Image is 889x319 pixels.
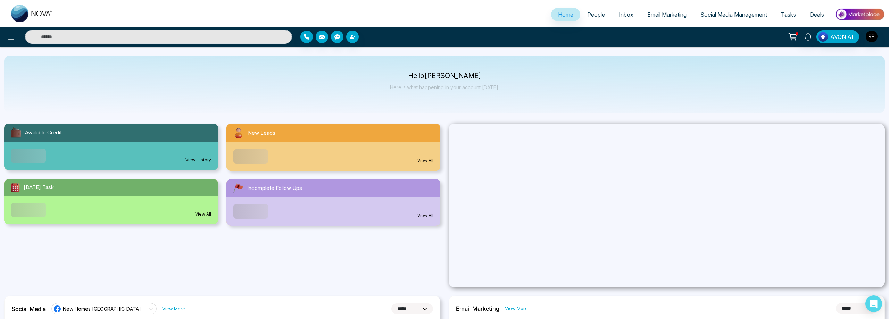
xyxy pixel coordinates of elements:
span: Social Media Management [700,11,767,18]
a: Home [551,8,580,21]
span: AVON AI [830,33,853,41]
a: Tasks [774,8,803,21]
a: Deals [803,8,831,21]
a: Email Marketing [640,8,693,21]
a: Inbox [612,8,640,21]
button: AVON AI [816,30,859,43]
span: [DATE] Task [24,184,54,192]
h2: Email Marketing [456,305,499,312]
img: availableCredit.svg [10,126,22,139]
span: Available Credit [25,129,62,137]
a: View All [417,212,433,219]
span: Home [558,11,573,18]
h2: Social Media [11,305,46,312]
img: User Avatar [866,31,878,42]
a: Social Media Management [693,8,774,21]
img: Market-place.gif [834,7,885,22]
span: Incomplete Follow Ups [247,184,302,192]
span: Deals [810,11,824,18]
a: View All [195,211,211,217]
a: View More [505,305,528,312]
span: Email Marketing [647,11,687,18]
span: New Leads [248,129,275,137]
span: Tasks [781,11,796,18]
a: View History [185,157,211,163]
span: Inbox [619,11,633,18]
a: Incomplete Follow UpsView All [222,179,444,226]
a: New LeadsView All [222,124,444,171]
span: New Homes [GEOGRAPHIC_DATA] [63,305,141,312]
img: Nova CRM Logo [11,5,53,22]
img: followUps.svg [232,182,244,194]
img: Lead Flow [818,32,828,42]
a: People [580,8,612,21]
img: newLeads.svg [232,126,245,140]
a: View More [162,305,185,312]
p: Hello [PERSON_NAME] [390,73,499,79]
span: People [587,11,605,18]
div: Open Intercom Messenger [865,295,882,312]
p: Here's what happening in your account [DATE]. [390,84,499,90]
img: todayTask.svg [10,182,21,193]
a: View All [417,158,433,164]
